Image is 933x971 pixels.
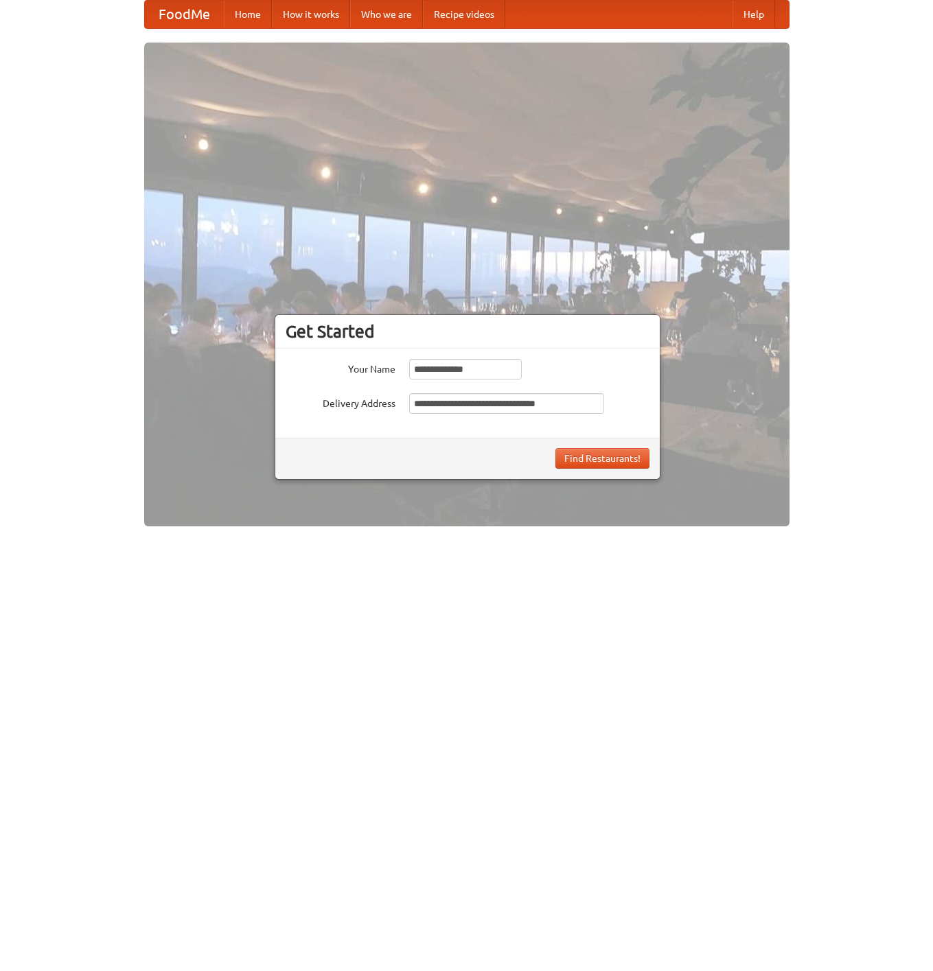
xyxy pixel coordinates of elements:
h3: Get Started [286,321,649,342]
button: Find Restaurants! [555,448,649,469]
a: Recipe videos [423,1,505,28]
a: Home [224,1,272,28]
a: FoodMe [145,1,224,28]
a: Who we are [350,1,423,28]
label: Delivery Address [286,393,395,410]
label: Your Name [286,359,395,376]
a: Help [733,1,775,28]
a: How it works [272,1,350,28]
